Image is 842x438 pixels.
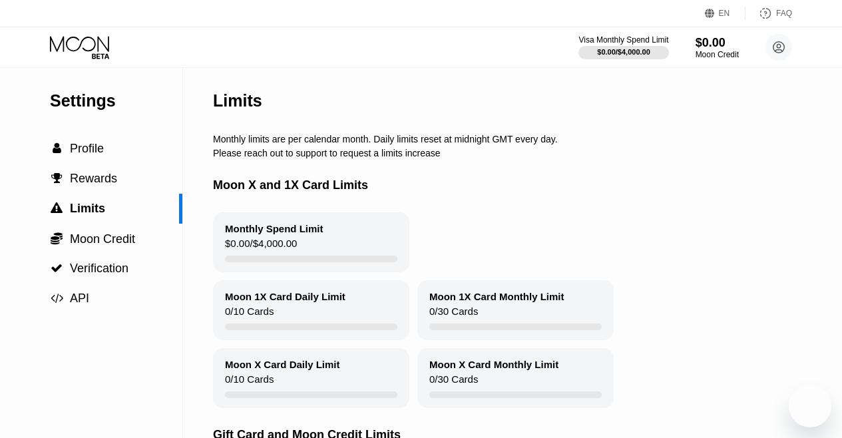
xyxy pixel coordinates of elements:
iframe: Button to launch messaging window [789,385,831,427]
div: EN [705,7,745,20]
div: $0.00Moon Credit [696,36,739,59]
div: Moon 1X Card Monthly Limit [429,291,564,302]
span: Limits [70,202,105,215]
div: $0.00 / $4,000.00 [225,238,297,256]
div: 0 / 30 Cards [429,373,478,391]
div: Moon X Card Monthly Limit [429,359,558,370]
div: 0 / 10 Cards [225,373,274,391]
span:  [51,232,63,245]
div: $0.00 [696,36,739,50]
div: FAQ [745,7,792,20]
div:  [50,172,63,184]
span: Verification [70,262,128,275]
span: Profile [70,142,104,155]
div:  [50,142,63,154]
span: Rewards [70,172,117,185]
div: Moon X Card Daily Limit [225,359,340,370]
div: Moon Credit [696,50,739,59]
div: FAQ [776,9,792,18]
div:  [50,232,63,245]
div:  [50,202,63,214]
div: 0 / 10 Cards [225,306,274,324]
div:  [50,262,63,274]
span: API [70,292,89,305]
span: Moon Credit [70,232,135,246]
span:  [51,292,63,304]
div: Moon 1X Card Daily Limit [225,291,345,302]
span:  [51,262,63,274]
span:  [53,142,61,154]
span:  [51,202,63,214]
div: 0 / 30 Cards [429,306,478,324]
div:  [50,292,63,304]
div: Monthly Spend Limit [225,223,323,234]
span:  [51,172,63,184]
div: Visa Monthly Spend Limit$0.00/$4,000.00 [578,35,668,59]
div: Visa Monthly Spend Limit [578,35,668,45]
div: Limits [213,91,262,110]
div: $0.00 / $4,000.00 [597,48,650,56]
div: EN [719,9,730,18]
div: Settings [50,91,182,110]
